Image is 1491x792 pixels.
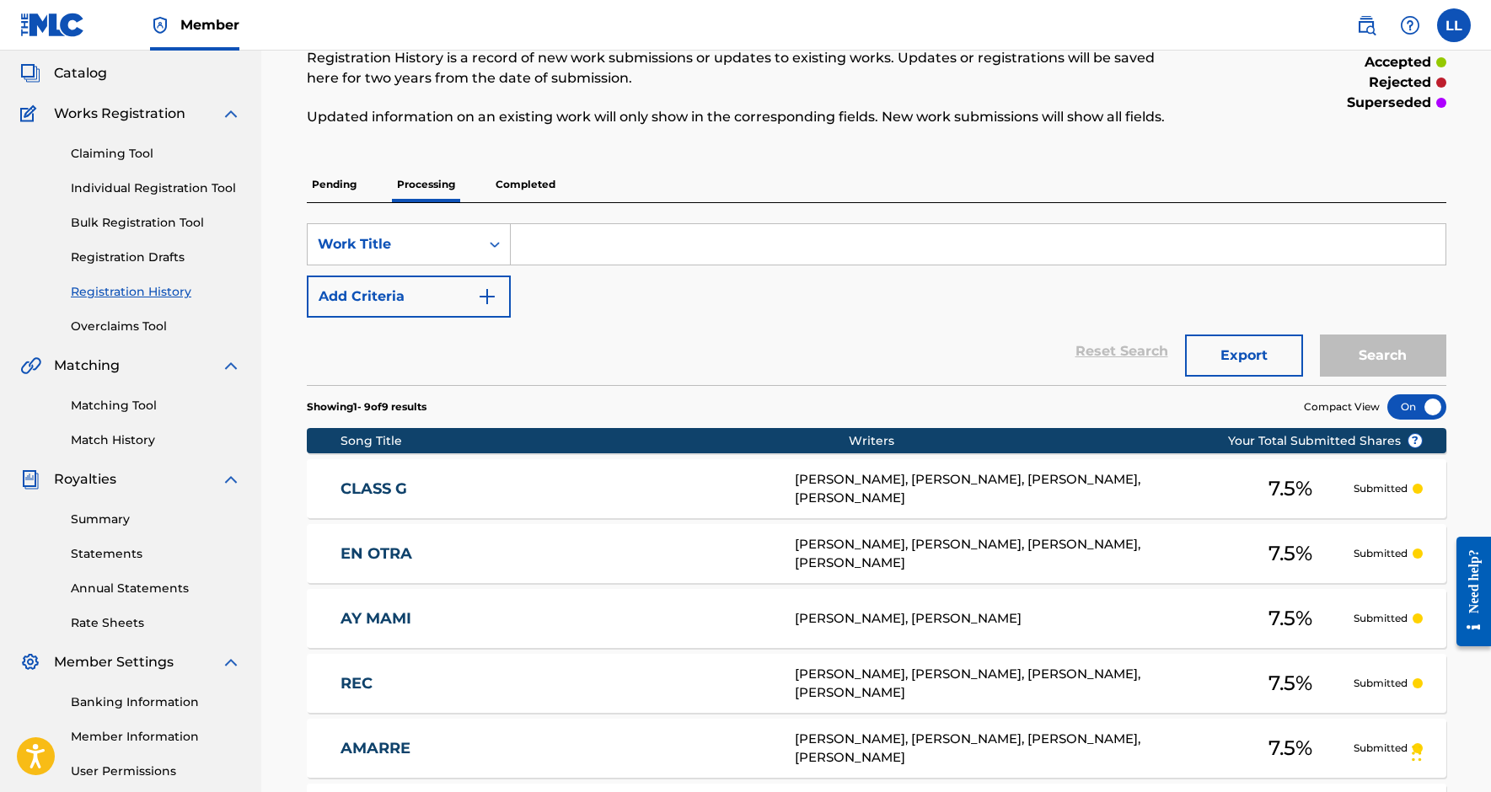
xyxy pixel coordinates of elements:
a: Individual Registration Tool [71,179,241,197]
img: Matching [20,356,41,376]
iframe: Chat Widget [1407,711,1491,792]
a: Statements [71,545,241,563]
div: User Menu [1437,8,1471,42]
img: search [1356,15,1376,35]
a: AMARRE [341,739,772,758]
div: Song Title [341,432,849,450]
img: help [1400,15,1420,35]
span: Catalog [54,63,107,83]
p: accepted [1365,52,1431,72]
p: Pending [307,167,362,202]
span: Your Total Submitted Shares [1228,432,1423,450]
span: 7.5 % [1268,733,1312,763]
span: Royalties [54,469,116,490]
img: Catalog [20,63,40,83]
a: Member Information [71,728,241,746]
a: EN OTRA [341,544,772,564]
span: ? [1408,434,1422,447]
div: Writers [849,432,1282,450]
a: AY MAMI [341,609,772,629]
p: Submitted [1354,741,1408,756]
a: Annual Statements [71,580,241,597]
button: Export [1185,334,1303,377]
img: expand [221,356,241,376]
span: 7.5 % [1268,474,1312,504]
img: MLC Logo [20,13,85,37]
a: Bulk Registration Tool [71,214,241,232]
img: 9d2ae6d4665cec9f34b9.svg [477,286,497,307]
button: Add Criteria [307,276,511,318]
p: Updated information on an existing work will only show in the corresponding fields. New work subm... [307,107,1184,127]
span: 7.5 % [1268,538,1312,569]
img: expand [221,652,241,672]
img: expand [221,469,241,490]
img: Top Rightsholder [150,15,170,35]
form: Search Form [307,223,1446,385]
p: Submitted [1354,546,1408,561]
div: Widget de chat [1407,711,1491,792]
span: Member [180,15,239,35]
iframe: Resource Center [1444,522,1491,661]
div: [PERSON_NAME], [PERSON_NAME], [PERSON_NAME], [PERSON_NAME] [795,470,1228,508]
a: Claiming Tool [71,145,241,163]
div: Arrastrar [1412,728,1422,779]
p: Registration History is a record of new work submissions or updates to existing works. Updates or... [307,48,1184,88]
p: Completed [491,167,560,202]
p: superseded [1347,93,1431,113]
a: Registration History [71,283,241,301]
p: Submitted [1354,676,1408,691]
div: [PERSON_NAME], [PERSON_NAME] [795,609,1228,629]
img: Member Settings [20,652,40,672]
p: rejected [1369,72,1431,93]
span: 7.5 % [1268,603,1312,634]
div: [PERSON_NAME], [PERSON_NAME], [PERSON_NAME], [PERSON_NAME] [795,665,1228,703]
div: Work Title [318,234,469,254]
a: Matching Tool [71,397,241,415]
p: Submitted [1354,611,1408,626]
p: Submitted [1354,481,1408,496]
img: Royalties [20,469,40,490]
a: Registration Drafts [71,249,241,266]
span: Matching [54,356,120,376]
a: Summary [71,511,241,528]
span: Works Registration [54,104,185,124]
span: Compact View [1304,399,1380,415]
p: Processing [392,167,460,202]
img: expand [221,104,241,124]
img: Works Registration [20,104,42,124]
a: Match History [71,431,241,449]
a: REC [341,674,772,693]
a: Overclaims Tool [71,318,241,335]
div: [PERSON_NAME], [PERSON_NAME], [PERSON_NAME], [PERSON_NAME] [795,535,1228,573]
a: CatalogCatalog [20,63,107,83]
p: Showing 1 - 9 of 9 results [307,399,426,415]
div: Help [1393,8,1427,42]
a: Public Search [1349,8,1383,42]
a: CLASS G [341,479,772,499]
a: User Permissions [71,763,241,780]
span: Member Settings [54,652,174,672]
a: Rate Sheets [71,614,241,632]
a: Banking Information [71,693,241,711]
span: 7.5 % [1268,668,1312,698]
div: [PERSON_NAME], [PERSON_NAME], [PERSON_NAME], [PERSON_NAME] [795,730,1228,768]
